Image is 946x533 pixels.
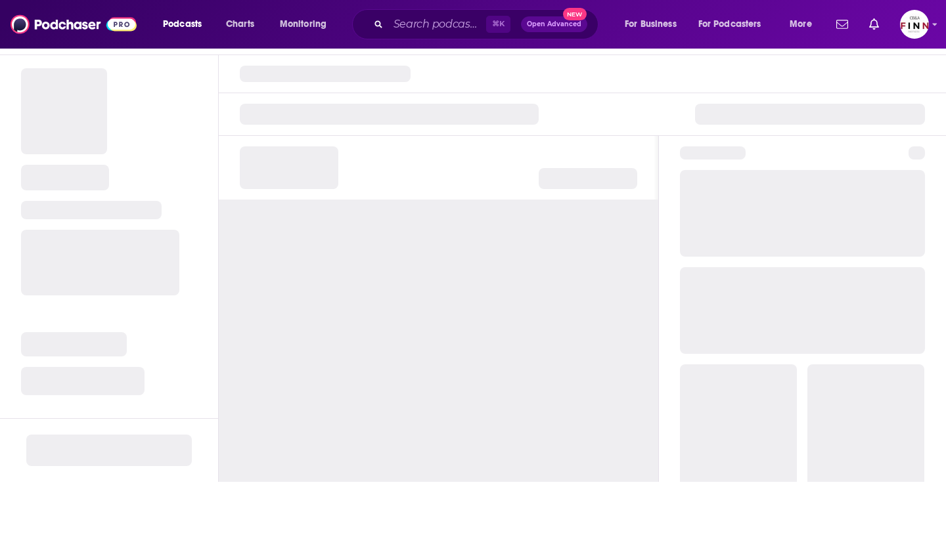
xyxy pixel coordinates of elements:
[698,15,761,33] span: For Podcasters
[864,13,884,35] a: Show notifications dropdown
[271,14,344,35] button: open menu
[831,13,853,35] a: Show notifications dropdown
[790,15,812,33] span: More
[388,14,486,35] input: Search podcasts, credits, & more...
[527,21,581,28] span: Open Advanced
[900,10,929,39] button: Show profile menu
[486,16,510,33] span: ⌘ K
[563,8,587,20] span: New
[217,14,262,35] a: Charts
[690,14,780,35] button: open menu
[226,15,254,33] span: Charts
[900,10,929,39] span: Logged in as FINNMadison
[154,14,219,35] button: open menu
[780,14,828,35] button: open menu
[625,15,677,33] span: For Business
[11,12,137,37] img: Podchaser - Follow, Share and Rate Podcasts
[280,15,327,33] span: Monitoring
[365,9,611,39] div: Search podcasts, credits, & more...
[521,16,587,32] button: Open AdvancedNew
[616,14,693,35] button: open menu
[900,10,929,39] img: User Profile
[163,15,202,33] span: Podcasts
